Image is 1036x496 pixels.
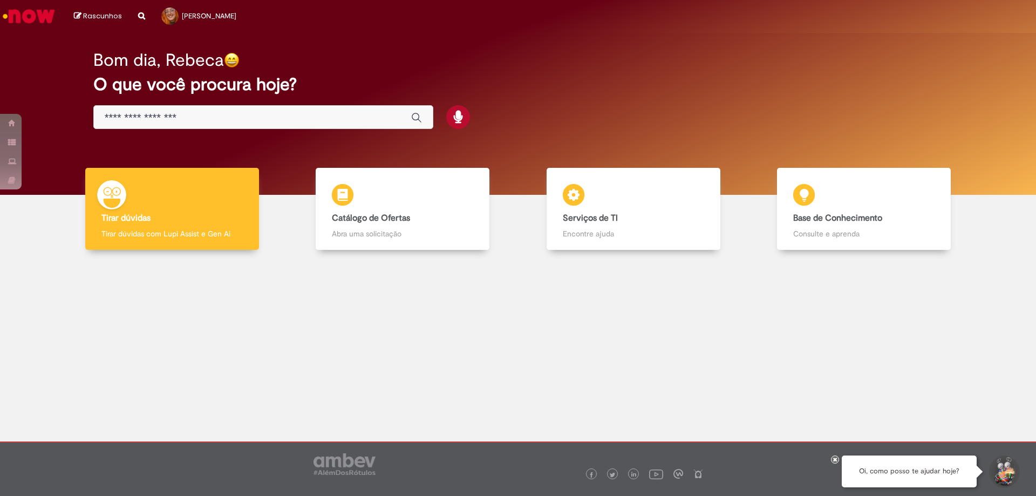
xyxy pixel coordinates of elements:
[649,467,663,481] img: logo_footer_youtube.png
[563,228,704,239] p: Encontre ajuda
[332,213,410,223] b: Catálogo de Ofertas
[57,168,288,250] a: Tirar dúvidas Tirar dúvidas com Lupi Assist e Gen Ai
[589,472,594,478] img: logo_footer_facebook.png
[610,472,615,478] img: logo_footer_twitter.png
[749,168,980,250] a: Base de Conhecimento Consulte e aprenda
[93,75,943,94] h2: O que você procura hoje?
[518,168,749,250] a: Serviços de TI Encontre ajuda
[693,469,703,479] img: logo_footer_naosei.png
[1,5,57,27] img: ServiceNow
[313,453,376,475] img: logo_footer_ambev_rotulo_gray.png
[224,52,240,68] img: happy-face.png
[93,51,224,70] h2: Bom dia, Rebeca
[793,213,882,223] b: Base de Conhecimento
[288,168,519,250] a: Catálogo de Ofertas Abra uma solicitação
[987,456,1020,488] button: Iniciar Conversa de Suporte
[101,213,151,223] b: Tirar dúvidas
[673,469,683,479] img: logo_footer_workplace.png
[101,228,243,239] p: Tirar dúvidas com Lupi Assist e Gen Ai
[332,228,473,239] p: Abra uma solicitação
[563,213,618,223] b: Serviços de TI
[793,228,935,239] p: Consulte e aprenda
[74,11,122,22] a: Rascunhos
[631,472,637,478] img: logo_footer_linkedin.png
[842,456,977,487] div: Oi, como posso te ajudar hoje?
[182,11,236,21] span: [PERSON_NAME]
[83,11,122,21] span: Rascunhos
